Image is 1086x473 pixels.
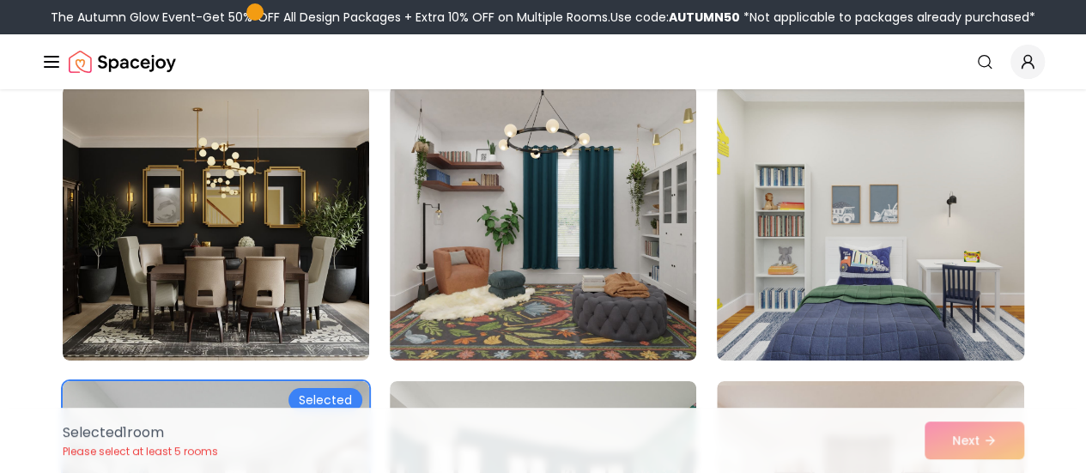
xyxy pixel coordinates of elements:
img: Room room-32 [390,86,696,361]
div: Selected [288,388,362,412]
img: Spacejoy Logo [69,45,176,79]
b: AUTUMN50 [669,9,740,26]
img: Room room-33 [709,79,1031,367]
img: Room room-31 [63,86,369,361]
p: Selected 1 room [63,422,218,443]
span: *Not applicable to packages already purchased* [740,9,1035,26]
div: The Autumn Glow Event-Get 50% OFF All Design Packages + Extra 10% OFF on Multiple Rooms. [51,9,1035,26]
span: Use code: [610,9,740,26]
a: Spacejoy [69,45,176,79]
p: Please select at least 5 rooms [63,445,218,458]
nav: Global [41,34,1045,89]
